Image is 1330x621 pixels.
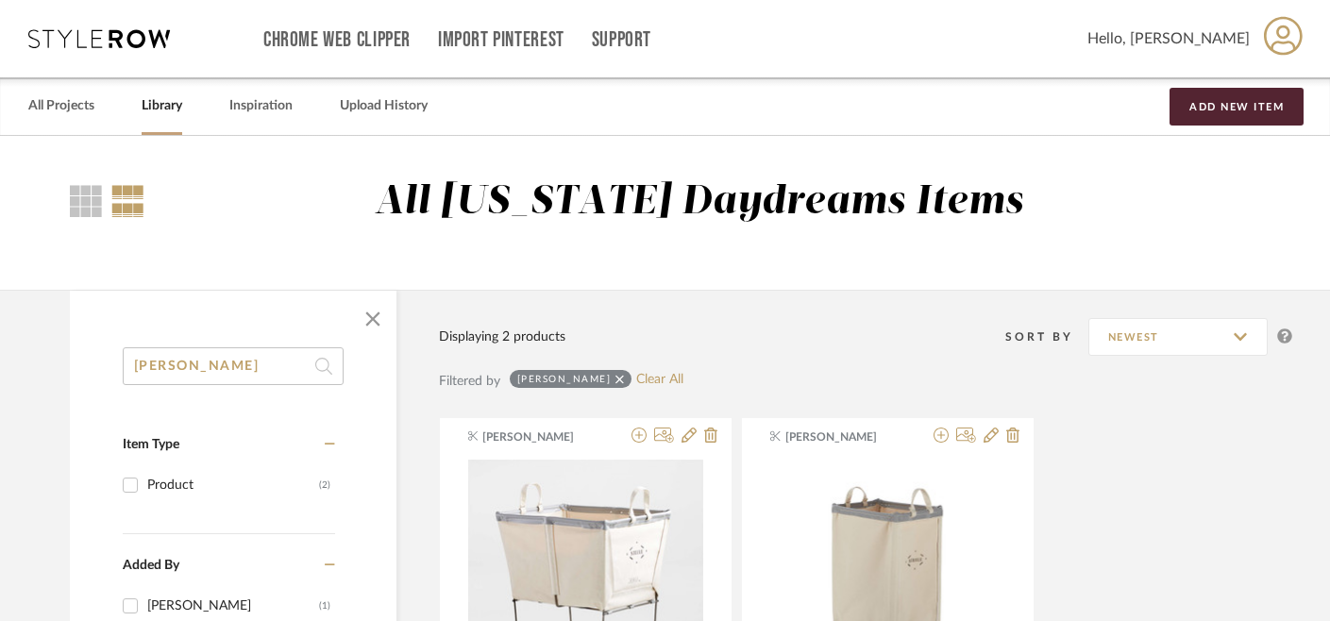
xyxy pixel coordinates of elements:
[354,300,392,338] button: Close
[439,371,500,392] div: Filtered by
[1170,88,1304,126] button: Add New Item
[1087,27,1250,50] span: Hello, [PERSON_NAME]
[517,373,612,385] div: [PERSON_NAME]
[482,428,601,445] span: [PERSON_NAME]
[123,559,179,572] span: Added By
[636,372,683,388] a: Clear All
[263,32,411,48] a: Chrome Web Clipper
[147,591,319,621] div: [PERSON_NAME]
[319,470,330,500] div: (2)
[785,428,904,445] span: [PERSON_NAME]
[28,93,94,119] a: All Projects
[438,32,564,48] a: Import Pinterest
[592,32,651,48] a: Support
[439,327,565,347] div: Displaying 2 products
[319,591,330,621] div: (1)
[1005,327,1088,346] div: Sort By
[147,470,319,500] div: Product
[123,347,344,385] input: Search within 2 results
[123,438,179,451] span: Item Type
[375,178,1024,227] div: All [US_STATE] Daydreams Items
[340,93,428,119] a: Upload History
[229,93,293,119] a: Inspiration
[142,93,182,119] a: Library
